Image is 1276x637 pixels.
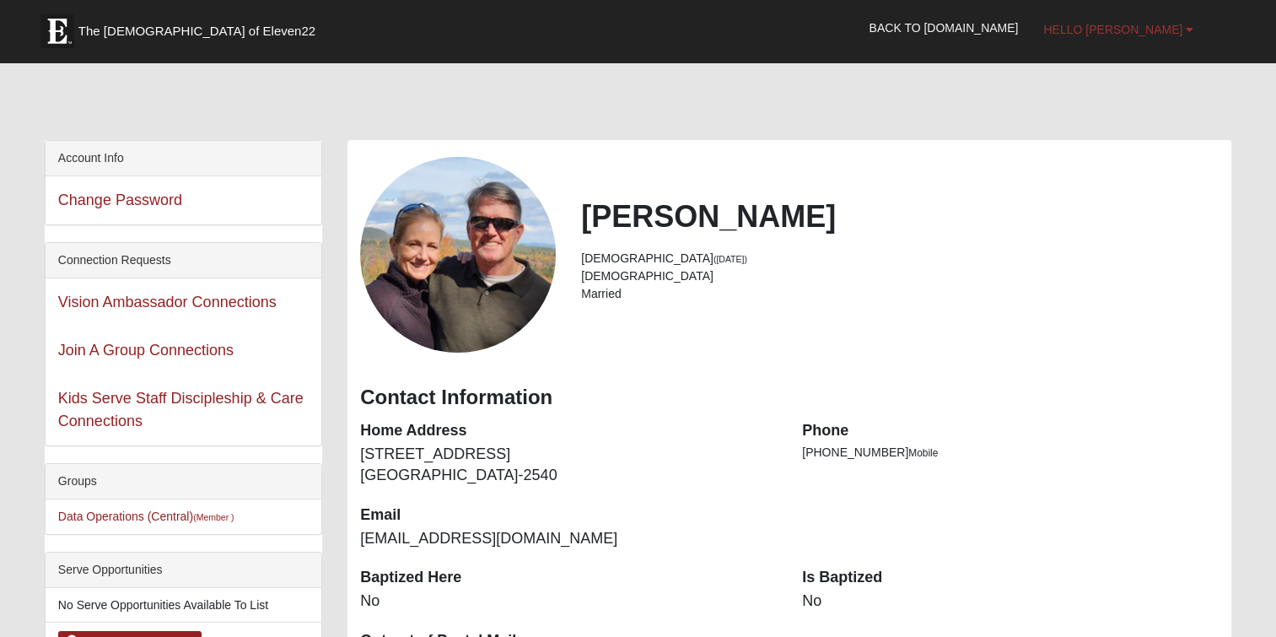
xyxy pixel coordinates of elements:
dt: Email [360,505,777,526]
a: Vision Ambassador Connections [58,294,277,310]
div: Serve Opportunities [46,553,321,588]
a: The [DEMOGRAPHIC_DATA] of Eleven22 [32,6,369,48]
dt: Phone [802,420,1219,442]
li: [DEMOGRAPHIC_DATA] [581,250,1219,267]
a: Change Password [58,192,182,208]
li: [PHONE_NUMBER] [802,444,1219,462]
dt: Baptized Here [360,567,777,589]
li: [DEMOGRAPHIC_DATA] [581,267,1219,285]
a: Data Operations (Central)(Member ) [58,510,234,523]
a: View Fullsize Photo [360,157,556,353]
dd: No [360,591,777,613]
h3: Contact Information [360,386,1219,410]
dt: Is Baptized [802,567,1219,589]
li: No Serve Opportunities Available To List [46,588,321,623]
a: Kids Serve Staff Discipleship & Care Connections [58,390,304,429]
img: Eleven22 logo [40,14,74,48]
small: ([DATE]) [713,254,747,264]
div: Groups [46,464,321,499]
h2: [PERSON_NAME] [581,198,1219,235]
span: Mobile [908,447,938,459]
span: Hello [PERSON_NAME] [1043,23,1182,36]
li: Married [581,285,1219,303]
span: The [DEMOGRAPHIC_DATA] of Eleven22 [78,23,315,40]
dd: [STREET_ADDRESS] [GEOGRAPHIC_DATA]-2540 [360,444,777,487]
a: Back to [DOMAIN_NAME] [856,7,1031,49]
dt: Home Address [360,420,777,442]
small: (Member ) [193,512,234,522]
a: Hello [PERSON_NAME] [1031,8,1206,51]
a: Join A Group Connections [58,342,234,359]
div: Account Info [46,141,321,176]
dd: No [802,591,1219,613]
dd: [EMAIL_ADDRESS][DOMAIN_NAME] [360,528,777,550]
div: Connection Requests [46,243,321,278]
